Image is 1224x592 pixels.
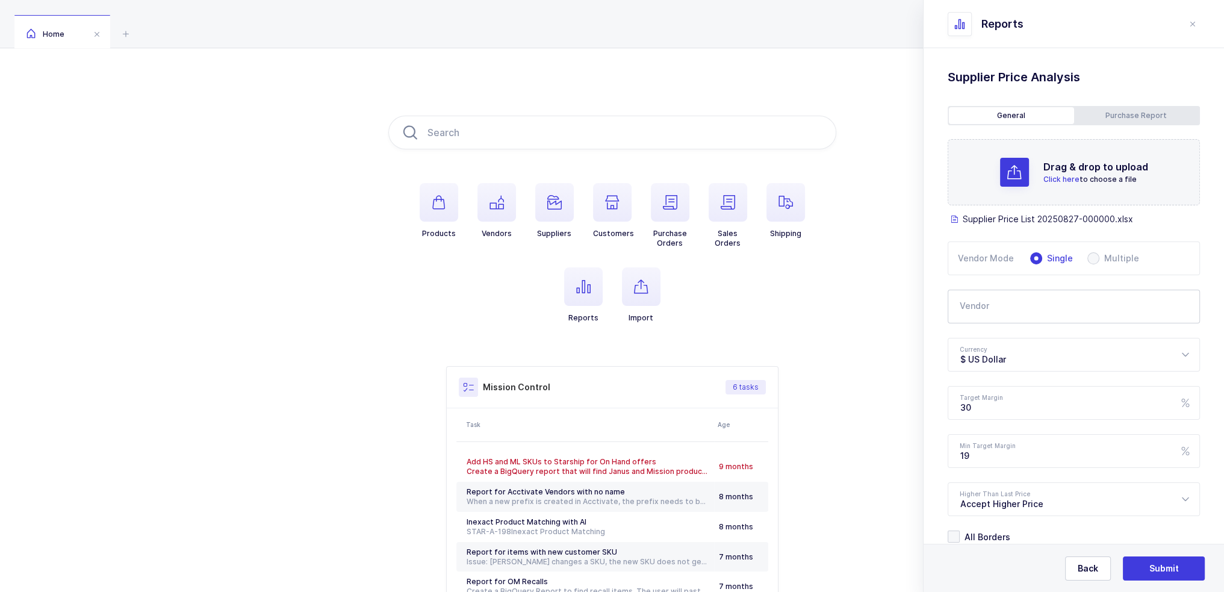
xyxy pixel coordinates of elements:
[709,183,747,248] button: SalesOrders
[467,487,625,496] span: Report for Acctivate Vendors with no name
[651,183,689,248] button: PurchaseOrders
[420,183,458,238] button: Products
[1065,556,1111,581] button: Back
[1043,174,1148,185] p: to choose a file
[622,267,660,323] button: Import
[467,527,709,537] div: Inexact Product Matching
[1099,254,1139,263] span: Multiple
[733,382,759,392] span: 6 tasks
[1123,556,1205,581] button: Submit
[467,497,709,506] div: When a new prefix is created in Acctivate, the prefix needs to be merged with an existing vendor ...
[766,183,805,238] button: Shipping
[1185,17,1200,31] button: close drawer
[948,386,1200,420] input: Target Margin
[719,522,753,531] span: 8 months
[467,527,511,536] a: STAR-A-198
[948,211,1176,227] a: Supplier Price List 20250827-000000.xlsx
[948,434,1200,468] input: Min Target Margin
[535,183,574,238] button: Suppliers
[1042,254,1073,263] span: Single
[1078,562,1098,575] span: Back
[719,462,753,471] span: 9 months
[467,517,586,526] span: Inexact Product Matching with AI
[467,557,709,567] div: Issue: [PERSON_NAME] changes a SKU, the new SKU does not get matched to the Janus product as it's...
[467,577,548,586] span: Report for OM Recalls
[1043,175,1080,184] span: Click here
[1149,562,1179,575] span: Submit
[719,492,753,501] span: 8 months
[718,420,765,429] div: Age
[467,457,656,466] span: Add HS and ML SKUs to Starship for On Hand offers
[477,183,516,238] button: Vendors
[483,381,550,393] h3: Mission Control
[949,107,1074,124] div: General
[467,547,617,556] span: Report for items with new customer SKU
[26,30,64,39] span: Home
[960,531,1010,543] span: All Borders
[593,183,634,238] button: Customers
[564,267,603,323] button: Reports
[388,116,836,149] input: Search
[467,467,709,476] div: Create a BigQuery report that will find Janus and Mission products that do not have a HS or ML SK...
[981,17,1024,31] span: Reports
[719,582,753,591] span: 7 months
[948,67,1200,87] h1: Supplier Price Analysis
[466,420,710,429] div: Task
[1074,107,1199,124] div: Purchase Report
[1043,160,1148,174] h2: Drag & drop to upload
[719,552,753,561] span: 7 months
